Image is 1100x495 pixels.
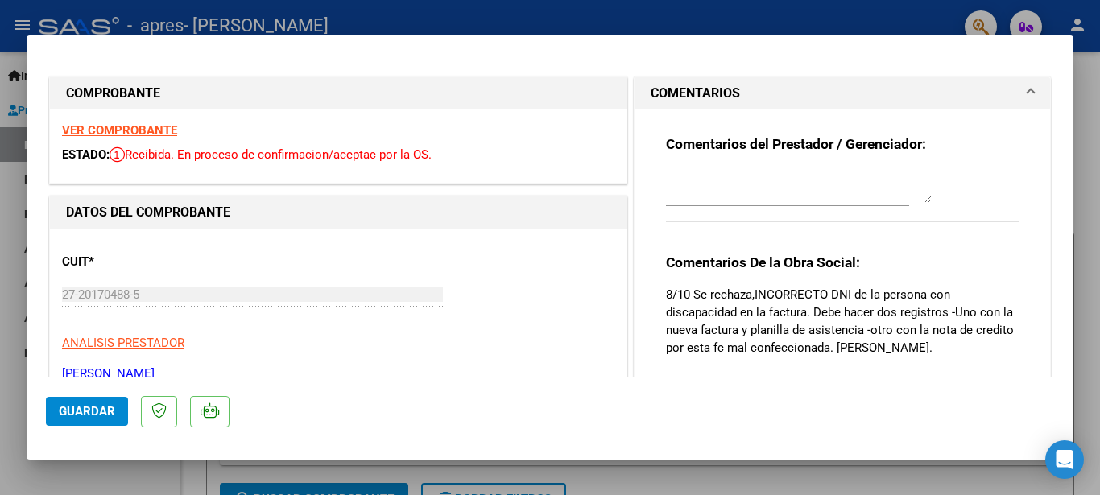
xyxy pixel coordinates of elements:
mat-expansion-panel-header: COMENTARIOS [635,77,1050,109]
span: ESTADO: [62,147,110,162]
a: VER COMPROBANTE [62,123,177,138]
p: 8/10 Se rechaza,INCORRECTO DNI de la persona con discapacidad en la factura. Debe hacer dos regis... [666,286,1019,357]
div: COMENTARIOS [635,109,1050,430]
p: [PERSON_NAME] [62,365,614,383]
button: Guardar [46,397,128,426]
span: ANALISIS PRESTADOR [62,336,184,350]
h1: COMENTARIOS [651,84,740,103]
strong: Comentarios del Prestador / Gerenciador: [666,136,926,152]
strong: Comentarios De la Obra Social: [666,254,860,270]
span: Guardar [59,404,115,419]
strong: COMPROBANTE [66,85,160,101]
div: Open Intercom Messenger [1045,440,1084,479]
span: Recibida. En proceso de confirmacion/aceptac por la OS. [110,147,432,162]
strong: DATOS DEL COMPROBANTE [66,204,230,220]
p: CUIT [62,253,228,271]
